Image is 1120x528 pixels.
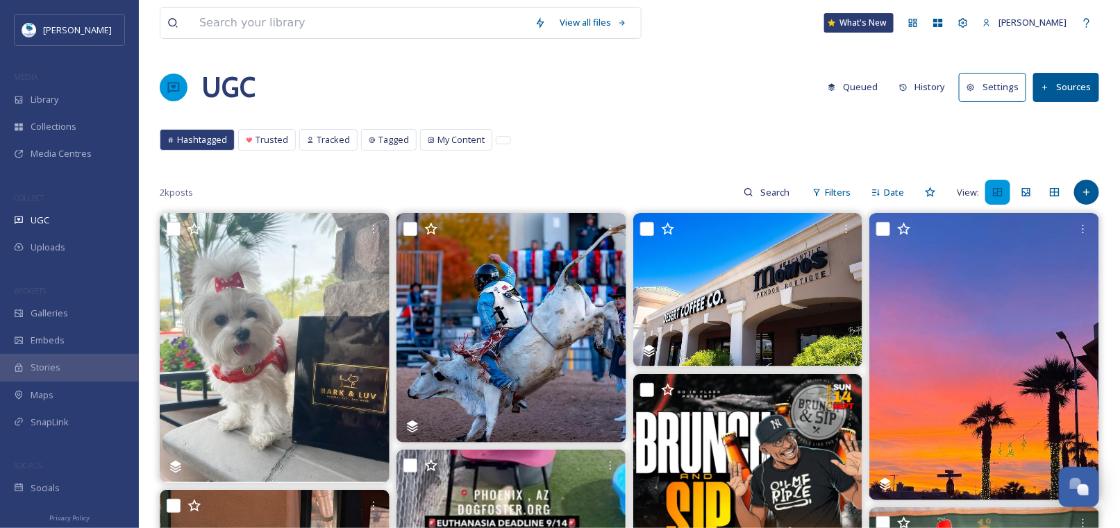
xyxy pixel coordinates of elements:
[14,192,44,203] span: COLLECT
[884,186,904,199] span: Date
[31,93,58,106] span: Library
[31,147,92,160] span: Media Centres
[378,133,409,146] span: Tagged
[998,16,1067,28] span: [PERSON_NAME]
[633,213,863,366] img: 474153806_18056956102966328_1954497935257457249_n.jpg
[825,186,851,199] span: Filters
[31,214,49,227] span: UGC
[1033,73,1099,101] button: Sources
[31,361,60,374] span: Stories
[31,307,68,320] span: Galleries
[49,513,90,522] span: Privacy Policy
[1059,467,1099,507] button: Open Chat
[753,178,799,206] input: Search
[31,416,69,429] span: SnapLink
[31,334,65,347] span: Embeds
[957,186,979,199] span: View:
[553,9,634,36] a: View all files
[31,482,60,495] span: Socials
[177,133,227,146] span: Hashtagged
[317,133,350,146] span: Tracked
[201,67,256,108] a: UGC
[892,74,953,101] button: History
[31,120,76,133] span: Collections
[31,389,53,402] span: Maps
[959,73,1033,101] a: Settings
[14,460,42,470] span: SOCIALS
[959,73,1026,101] button: Settings
[892,74,960,101] a: History
[14,71,38,82] span: MEDIA
[396,213,626,443] img: 422890452_18076055428452715_1701741071229087628_n.jpg
[821,74,885,101] button: Queued
[976,9,1074,36] a: [PERSON_NAME]
[160,186,193,199] span: 2k posts
[49,509,90,525] a: Privacy Policy
[31,241,65,254] span: Uploads
[22,23,36,37] img: download.jpeg
[869,213,1099,500] img: 471569101_18477617176034941_4121651036665666169_n.jpg
[14,285,46,296] span: WIDGETS
[256,133,288,146] span: Trusted
[160,213,390,482] img: 432487869_887847589757364_4796375296375744141_n.jpg
[821,74,892,101] a: Queued
[824,13,894,33] a: What's New
[437,133,485,146] span: My Content
[192,8,528,38] input: Search your library
[43,24,112,36] span: [PERSON_NAME]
